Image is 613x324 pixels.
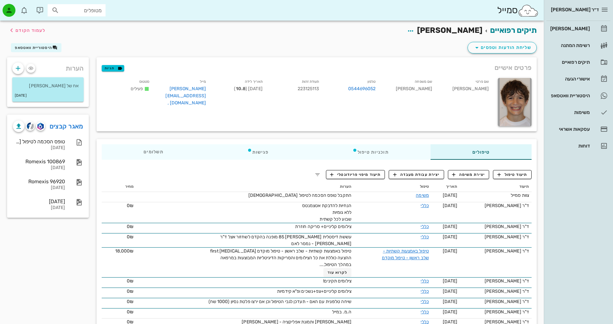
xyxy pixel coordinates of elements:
[17,82,79,90] p: אח של [PERSON_NAME]
[127,234,134,240] span: 0₪
[127,278,134,284] span: 0₪
[546,121,610,137] a: עסקאות אשראי
[127,289,134,294] span: 0₪
[13,178,65,185] div: Romexis 96920
[432,182,460,192] th: תאריך
[127,299,134,304] span: 0₪
[443,224,457,229] span: [DATE]
[546,38,610,53] a: רשימת המתנה
[462,223,529,230] div: ד"ר [PERSON_NAME]
[389,170,444,179] button: יצירת עבודת מעבדה
[127,203,134,208] span: 0₪
[443,299,457,304] span: [DATE]
[421,289,429,294] a: כללי
[549,60,590,65] div: תיקים רפואיים
[15,92,27,99] small: [DATE]
[245,80,263,84] small: תאריך לידה
[19,5,23,9] span: תג
[549,110,590,115] div: משימות
[115,248,134,254] span: 18,000₪
[417,26,482,35] span: [PERSON_NAME]
[460,182,532,192] th: תיעוד
[495,62,532,73] span: פרטים אישיים
[437,77,494,110] div: [PERSON_NAME]
[248,193,351,198] span: התקבל טופס הסכמה לטיפול [DEMOGRAPHIC_DATA]
[497,4,539,17] div: סמייל
[13,185,65,191] div: [DATE]
[443,289,457,294] span: [DATE]
[421,224,429,229] a: כללי
[473,44,531,52] span: שליחת הודעות וטפסים
[13,145,65,151] div: [DATE]
[518,4,539,17] img: SmileCloud logo
[127,309,134,315] span: 0₪
[462,288,529,295] div: ד"ר [PERSON_NAME]
[382,248,429,261] a: טיפול באמצעות קשתיות - שלב ראשון - טיפול מוקדם
[200,80,206,84] small: מייל
[462,248,529,254] div: ד"ר [PERSON_NAME]
[13,165,65,171] div: [DATE]
[497,172,527,177] span: תיעוד טיפול
[551,7,599,13] span: ד״ר [PERSON_NAME]
[328,270,348,275] span: לקרוא עוד
[311,144,431,160] div: תוכניות טיפול
[421,278,429,284] a: כללי
[302,80,319,84] small: תעודת זהות
[209,299,351,304] span: שיחה טלפונית עם האם - תעדכן לגבי הטיפול וכן אם ירצו פלטת נסיון (1000 שח)
[165,86,206,106] a: [PERSON_NAME][EMAIL_ADDRESS][DOMAIN_NAME] ,
[421,309,429,315] a: כללי
[323,278,351,284] span: צילומים תקינים!
[546,138,610,154] a: דוחות
[323,268,351,277] button: לקרוא עוד
[462,192,529,199] div: צוות סמייל
[549,26,590,31] div: [PERSON_NAME]
[476,80,489,84] small: שם פרטי
[220,234,351,246] span: עששת דיסטלית [PERSON_NAME] 85 מופנה בהקדם לשחזור אצל ד"ר [PERSON_NAME] - נמסר לאם
[7,57,89,76] div: הערות
[298,86,319,91] span: 223125113
[26,122,35,131] button: cliniview logo
[354,182,432,192] th: טיפול
[462,278,529,284] div: ד"ר [PERSON_NAME]
[330,172,381,177] span: תיעוד מיפוי פריודונטלי
[546,21,610,36] a: [PERSON_NAME]
[443,193,457,198] span: [DATE]
[381,77,437,110] div: [PERSON_NAME]
[11,43,61,52] button: היסטוריית וואטסאפ
[443,309,457,315] span: [DATE]
[546,88,610,103] a: היסטוריית וואטסאפ
[15,28,45,33] span: לעמוד הקודם
[105,65,121,71] span: תגיות
[131,86,143,91] span: פעילים
[348,85,376,92] a: 0544696052
[421,203,429,208] a: כללי
[549,127,590,132] div: עסקאות אשראי
[549,143,590,148] div: דוחות
[462,309,529,315] div: ד"ר [PERSON_NAME]
[326,170,385,179] button: תיעוד מיפוי פריודונטלי
[490,26,537,35] a: תיקים רפואיים
[234,86,262,91] span: [DATE] ( )
[236,86,246,91] strong: 10.8
[416,193,429,198] a: משימה
[549,43,590,48] div: רשימת המתנה
[136,182,354,192] th: הערות
[421,234,429,240] a: כללי
[13,158,65,165] div: Romexis 100869
[549,93,590,98] div: היסטוריית וואטסאפ
[452,172,485,177] span: יצירת משימה
[295,224,351,229] span: צילומים קליניים+ סריקה חוזרת
[102,65,124,71] button: תגיות
[462,298,529,305] div: ד"ר [PERSON_NAME]
[50,121,83,131] a: מאגר קבצים
[546,54,610,70] a: תיקים רפואיים
[37,123,43,130] img: romexis logo
[13,198,65,205] div: [DATE]
[139,80,150,84] small: סטטוס
[448,170,489,179] button: יצירת משימה
[443,203,457,208] span: [DATE]
[462,233,529,240] div: ד"ר [PERSON_NAME]
[462,202,529,209] div: ד"ר [PERSON_NAME]
[127,224,134,229] span: 0₪
[36,122,45,131] button: romexis logo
